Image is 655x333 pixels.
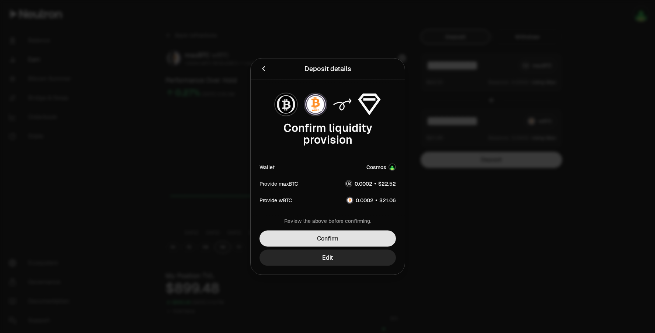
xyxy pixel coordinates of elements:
img: maxBTC Logo [346,180,352,186]
img: wBTC Logo [304,94,327,116]
button: Back [259,64,268,74]
img: maxBTC Logo [275,94,297,116]
div: Provide maxBTC [259,180,298,187]
img: wBTC Logo [347,197,353,203]
div: Confirm liquidity provision [259,122,396,146]
img: Account Image [389,164,395,170]
button: CosmosAccount Image [366,164,396,171]
div: Cosmos [366,164,386,171]
div: Deposit details [304,64,351,74]
button: Confirm [259,231,396,247]
div: Provide wBTC [259,196,292,204]
button: Edit [259,250,396,266]
div: Wallet [259,164,275,171]
div: Review the above before confirming. [259,217,396,225]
